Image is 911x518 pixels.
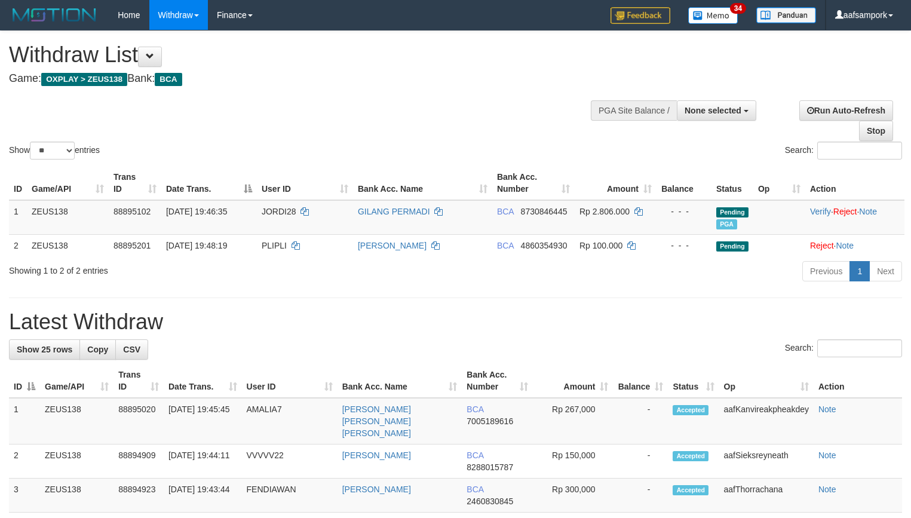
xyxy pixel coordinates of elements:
[262,207,296,216] span: JORDI28
[114,398,164,445] td: 88895020
[716,207,749,217] span: Pending
[673,451,708,461] span: Accepted
[467,404,483,414] span: BCA
[342,404,411,438] a: [PERSON_NAME] [PERSON_NAME] [PERSON_NAME]
[242,398,338,445] td: AMALIA7
[497,207,514,216] span: BCA
[164,479,242,513] td: [DATE] 19:43:44
[114,207,151,216] span: 88895102
[836,241,854,250] a: Note
[716,219,737,229] span: Marked by aafnoeunsreypich
[114,241,151,250] span: 88895201
[27,200,109,235] td: ZEUS138
[817,142,902,160] input: Search:
[9,43,596,67] h1: Withdraw List
[40,398,114,445] td: ZEUS138
[785,339,902,357] label: Search:
[353,166,492,200] th: Bank Acc. Name: activate to sort column ascending
[17,345,72,354] span: Show 25 rows
[805,166,904,200] th: Action
[817,339,902,357] input: Search:
[719,398,814,445] td: aafKanvireakpheakdey
[9,479,40,513] td: 3
[79,339,116,360] a: Copy
[41,73,127,86] span: OXPLAY > ZEUS138
[342,485,411,494] a: [PERSON_NAME]
[818,485,836,494] a: Note
[155,73,182,86] span: BCA
[719,364,814,398] th: Op: activate to sort column ascending
[814,364,902,398] th: Action
[9,339,80,360] a: Show 25 rows
[9,445,40,479] td: 2
[521,207,568,216] span: Copy 8730846445 to clipboard
[467,485,483,494] span: BCA
[467,416,513,426] span: Copy 7005189616 to clipboard
[242,364,338,398] th: User ID: activate to sort column ascending
[358,207,430,216] a: GILANG PERMADI
[805,200,904,235] td: · ·
[591,100,677,121] div: PGA Site Balance /
[462,364,533,398] th: Bank Acc. Number: activate to sort column ascending
[579,241,622,250] span: Rp 100.000
[467,496,513,506] span: Copy 2460830845 to clipboard
[677,100,756,121] button: None selected
[613,398,668,445] td: -
[859,121,893,141] a: Stop
[719,479,814,513] td: aafThorrachana
[114,364,164,398] th: Trans ID: activate to sort column ascending
[711,166,753,200] th: Status
[533,479,613,513] td: Rp 300,000
[611,7,670,24] img: Feedback.jpg
[166,241,227,250] span: [DATE] 19:48:19
[9,234,27,256] td: 2
[753,166,805,200] th: Op: activate to sort column ascending
[467,462,513,472] span: Copy 8288015787 to clipboard
[358,241,427,250] a: [PERSON_NAME]
[869,261,902,281] a: Next
[115,339,148,360] a: CSV
[673,485,708,495] span: Accepted
[9,364,40,398] th: ID: activate to sort column descending
[27,166,109,200] th: Game/API: activate to sort column ascending
[533,445,613,479] td: Rp 150,000
[40,479,114,513] td: ZEUS138
[575,166,657,200] th: Amount: activate to sort column ascending
[818,404,836,414] a: Note
[9,398,40,445] td: 1
[9,260,370,277] div: Showing 1 to 2 of 2 entries
[27,234,109,256] td: ZEUS138
[719,445,814,479] td: aafSieksreyneath
[9,166,27,200] th: ID
[114,445,164,479] td: 88894909
[40,445,114,479] td: ZEUS138
[109,166,161,200] th: Trans ID: activate to sort column ascending
[661,240,707,252] div: - - -
[785,142,902,160] label: Search:
[756,7,816,23] img: panduan.png
[661,206,707,217] div: - - -
[730,3,746,14] span: 34
[492,166,575,200] th: Bank Acc. Number: activate to sort column ascending
[242,479,338,513] td: FENDIAWAN
[9,6,100,24] img: MOTION_logo.png
[657,166,711,200] th: Balance
[849,261,870,281] a: 1
[859,207,877,216] a: Note
[688,7,738,24] img: Button%20Memo.svg
[242,445,338,479] td: VVVVV22
[818,450,836,460] a: Note
[161,166,257,200] th: Date Trans.: activate to sort column descending
[114,479,164,513] td: 88894923
[521,241,568,250] span: Copy 4860354930 to clipboard
[257,166,353,200] th: User ID: activate to sort column ascending
[497,241,514,250] span: BCA
[164,398,242,445] td: [DATE] 19:45:45
[533,398,613,445] td: Rp 267,000
[338,364,462,398] th: Bank Acc. Name: activate to sort column ascending
[123,345,140,354] span: CSV
[9,200,27,235] td: 1
[685,106,741,115] span: None selected
[805,234,904,256] td: ·
[673,405,708,415] span: Accepted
